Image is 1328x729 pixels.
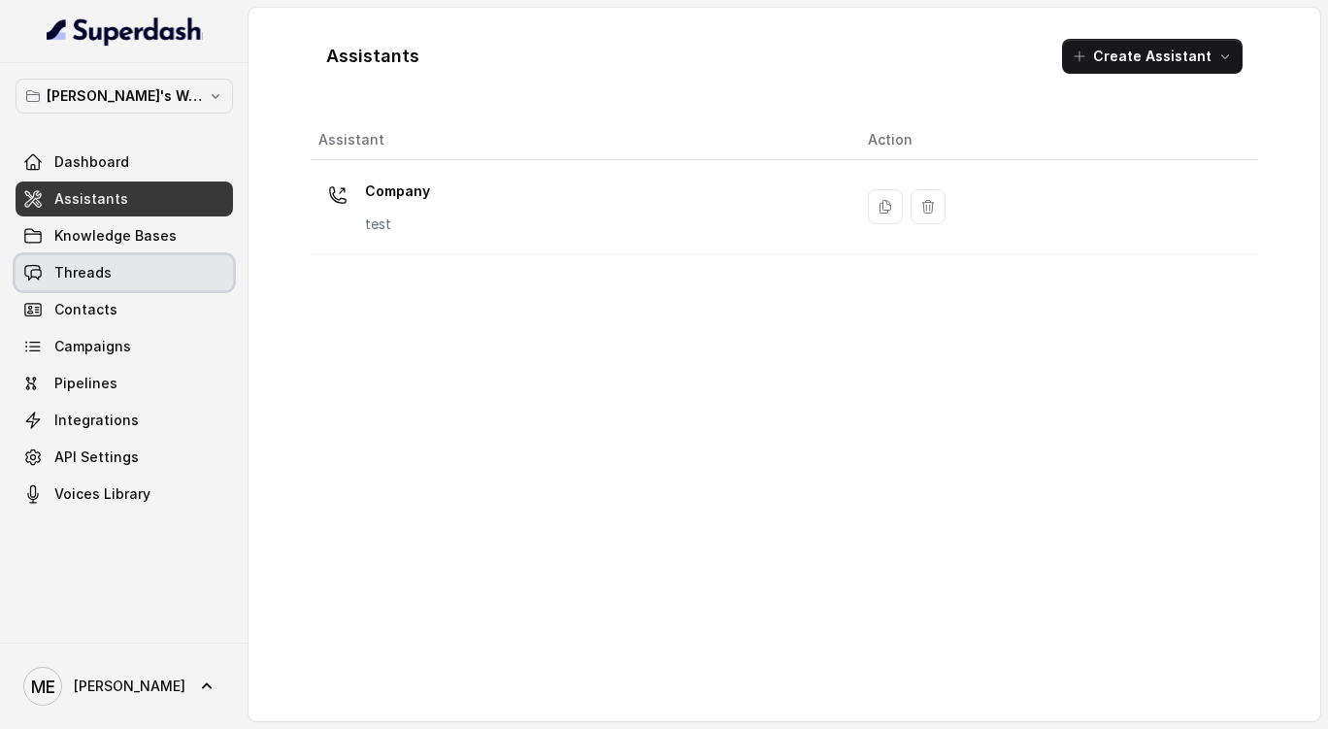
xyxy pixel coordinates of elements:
[47,16,203,47] img: light.svg
[54,447,139,467] span: API Settings
[852,120,1258,160] th: Action
[16,145,233,180] a: Dashboard
[16,255,233,290] a: Threads
[16,182,233,216] a: Assistants
[74,677,185,696] span: [PERSON_NAME]
[1062,39,1243,74] button: Create Assistant
[54,374,117,393] span: Pipelines
[54,300,117,319] span: Contacts
[16,366,233,401] a: Pipelines
[16,659,233,713] a: [PERSON_NAME]
[365,176,430,207] p: Company
[365,215,430,234] p: test
[326,41,419,72] h1: Assistants
[16,292,233,327] a: Contacts
[54,263,112,282] span: Threads
[47,84,202,108] p: [PERSON_NAME]'s Workspace
[54,337,131,356] span: Campaigns
[54,152,129,172] span: Dashboard
[54,411,139,430] span: Integrations
[16,440,233,475] a: API Settings
[16,403,233,438] a: Integrations
[54,226,177,246] span: Knowledge Bases
[16,329,233,364] a: Campaigns
[31,677,55,697] text: ME
[311,120,852,160] th: Assistant
[54,484,150,504] span: Voices Library
[16,218,233,253] a: Knowledge Bases
[16,79,233,114] button: [PERSON_NAME]'s Workspace
[54,189,128,209] span: Assistants
[16,477,233,512] a: Voices Library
